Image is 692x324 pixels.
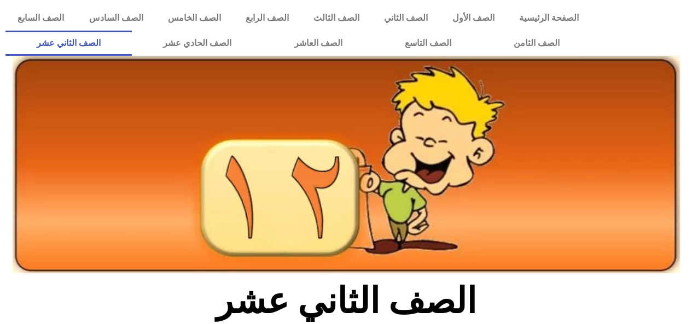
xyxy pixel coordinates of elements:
a: الصف السابع [5,5,77,31]
a: الصف الثاني عشر [5,31,132,56]
a: الصف الرابع [233,5,301,31]
a: الصف الثاني [371,5,440,31]
a: الصف السادس [77,5,155,31]
h2: الصف الثاني عشر [165,280,527,322]
a: الصف العاشر [263,31,374,56]
a: الصف الثالث [301,5,371,31]
a: الصف الحادي عشر [132,31,263,56]
a: الصف التاسع [374,31,482,56]
a: الصف الثامن [482,31,591,56]
a: الصفحة الرئيسية [507,5,591,31]
a: الصف الأول [440,5,507,31]
a: الصف الخامس [155,5,233,31]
